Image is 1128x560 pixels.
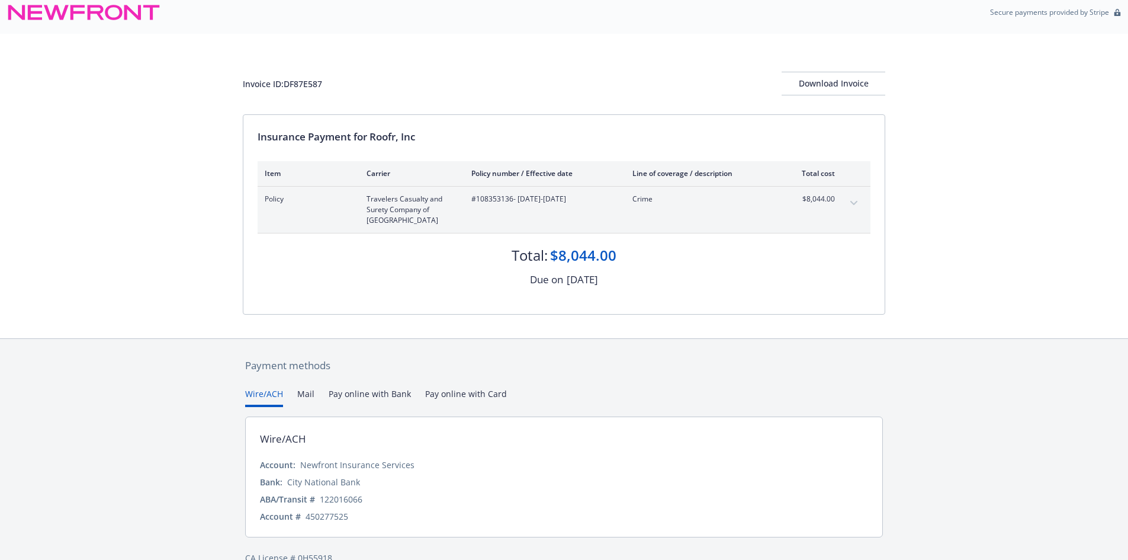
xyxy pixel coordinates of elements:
[258,187,870,233] div: PolicyTravelers Casualty and Surety Company of [GEOGRAPHIC_DATA]#108353136- [DATE]-[DATE]Crime$8,...
[632,194,772,204] span: Crime
[265,194,348,204] span: Policy
[512,245,548,265] div: Total:
[367,194,452,226] span: Travelers Casualty and Surety Company of [GEOGRAPHIC_DATA]
[265,168,348,178] div: Item
[844,194,863,213] button: expand content
[243,78,322,90] div: Invoice ID: DF87E587
[425,388,507,407] button: Pay online with Card
[790,194,835,204] span: $8,044.00
[297,388,314,407] button: Mail
[258,129,870,145] div: Insurance Payment for Roofr, Inc
[260,510,301,523] div: Account #
[260,493,315,505] div: ABA/Transit #
[260,431,306,447] div: Wire/ACH
[471,194,613,204] span: #108353136 - [DATE]-[DATE]
[367,168,452,178] div: Carrier
[320,493,362,505] div: 122016066
[567,272,598,287] div: [DATE]
[990,7,1109,17] p: Secure payments provided by Stripe
[245,358,883,373] div: Payment methods
[300,459,414,471] div: Newfront Insurance Services
[260,459,295,471] div: Account:
[530,272,563,287] div: Due on
[245,388,283,407] button: Wire/ACH
[329,388,411,407] button: Pay online with Bank
[550,245,616,265] div: $8,044.00
[632,168,772,178] div: Line of coverage / description
[306,510,348,523] div: 450277525
[471,168,613,178] div: Policy number / Effective date
[782,72,885,95] button: Download Invoice
[790,168,835,178] div: Total cost
[287,476,360,488] div: City National Bank
[260,476,282,488] div: Bank:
